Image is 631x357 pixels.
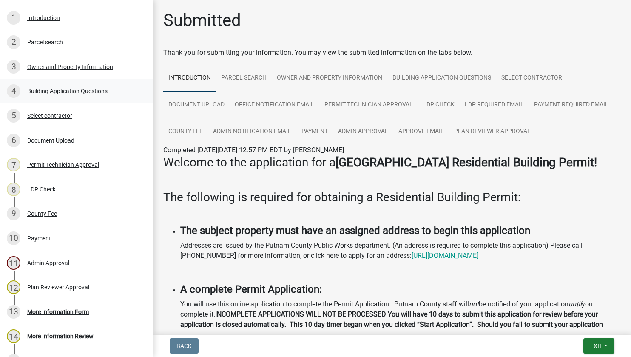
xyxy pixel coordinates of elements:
[27,260,69,266] div: Admin Approval
[208,118,296,146] a: Admin Notification Email
[418,91,460,119] a: LDP Check
[469,300,479,308] i: not
[27,333,94,339] div: More Information Review
[180,240,621,261] p: Addresses are issued by the Putnam County Public Works department. (An address is required to com...
[296,118,333,146] a: Payment
[319,91,418,119] a: Permit Technician Approval
[393,118,449,146] a: Approve Email
[215,310,386,318] strong: INCOMPLETE APPLICATIONS WILL NOT BE PROCESSED
[7,60,20,74] div: 3
[163,190,621,205] h3: The following is required for obtaining a Residential Building Permit:
[163,155,621,170] h3: Welcome to the application for a
[7,207,20,220] div: 9
[529,91,614,119] a: Payment Required Email
[7,11,20,25] div: 1
[163,65,216,92] a: Introduction
[333,118,393,146] a: Admin Approval
[27,235,51,241] div: Payment
[163,146,344,154] span: Completed [DATE][DATE] 12:57 PM EDT by [PERSON_NAME]
[7,183,20,196] div: 8
[460,91,529,119] a: LDP Required Email
[27,15,60,21] div: Introduction
[230,91,319,119] a: Office Notification Email
[7,256,20,270] div: 11
[216,65,272,92] a: Parcel search
[163,91,230,119] a: Document Upload
[7,231,20,245] div: 10
[449,118,536,146] a: Plan Reviewer Approval
[27,211,57,217] div: County Fee
[27,113,72,119] div: Select contractor
[176,343,192,349] span: Back
[180,299,621,340] p: You will use this online application to complete the Permit Application. Putnam County staff will...
[27,162,99,168] div: Permit Technician Approval
[272,65,387,92] a: Owner and Property Information
[412,251,478,260] a: [URL][DOMAIN_NAME]
[7,35,20,49] div: 2
[496,65,567,92] a: Select contractor
[163,48,621,58] div: Thank you for submitting your information. You may view the submitted information on the tabs below.
[583,338,614,354] button: Exit
[7,158,20,171] div: 7
[7,305,20,319] div: 13
[7,109,20,123] div: 5
[180,225,530,237] strong: The subject property must have an assigned address to begin this application
[7,280,20,294] div: 12
[7,329,20,343] div: 14
[387,65,496,92] a: Building Application Questions
[27,137,74,143] div: Document Upload
[568,300,582,308] i: until
[163,118,208,146] a: County Fee
[590,343,603,349] span: Exit
[7,134,20,147] div: 6
[335,155,597,169] strong: [GEOGRAPHIC_DATA] Residential Building Permit!
[180,283,322,295] strong: A complete Permit Application:
[163,10,241,31] h1: Submitted
[27,186,56,192] div: LDP Check
[170,338,199,354] button: Back
[27,64,113,70] div: Owner and Property Information
[7,84,20,98] div: 4
[27,39,63,45] div: Parcel search
[27,88,108,94] div: Building Application Questions
[27,284,89,290] div: Plan Reviewer Approval
[27,309,89,315] div: More Information Form
[180,310,603,339] strong: You will have 10 days to submit this application for review before your application is closed aut...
